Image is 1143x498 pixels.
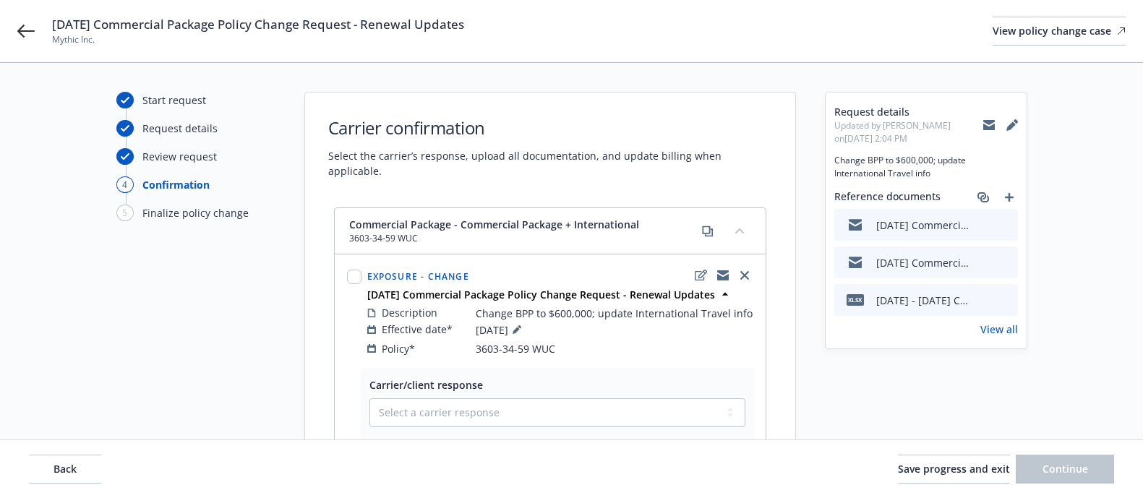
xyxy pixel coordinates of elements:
span: Save progress and exit [898,462,1010,476]
div: Start request [142,93,206,108]
span: [DATE] [476,321,526,338]
span: Mythic Inc. [52,33,464,46]
span: Updated by [PERSON_NAME] on [DATE] 2:04 PM [834,119,983,145]
a: copy [699,223,716,240]
span: Reference documents [834,189,941,206]
h1: Carrier confirmation [328,116,772,139]
a: View policy change case [993,17,1126,46]
a: close [736,267,753,284]
span: 3603-34-59 WUC [476,341,555,356]
span: Effective date* [382,322,453,337]
span: Exposure - Change [367,270,469,283]
span: Change BPP to $600,000; update International Travel info [476,306,753,321]
div: Commercial Package - Commercial Package + International3603-34-59 WUCcopycollapse content [335,208,766,254]
button: preview file [999,255,1012,270]
div: 4 [116,176,134,193]
button: Continue [1016,455,1114,484]
div: [DATE] Commercial Package Policy Change Request - Renewal Updates - confirmation of receipt from ... [876,218,970,233]
span: Change BPP to $600,000; update International Travel info [834,154,1018,180]
div: 5 [116,205,134,221]
div: Review request [142,149,217,164]
span: 3603-34-59 WUC [349,232,639,245]
a: add [1001,189,1018,206]
button: preview file [999,293,1012,308]
div: Finalize policy change [142,205,249,220]
span: Carrier/client response [369,378,483,392]
div: [DATE] - [DATE] Completed Exposure Workbook.xlsx [876,293,970,308]
a: copyLogging [714,267,732,284]
span: Policy* [382,341,415,356]
a: associate [975,189,992,206]
span: Description [382,305,437,320]
a: edit [693,267,710,284]
a: View all [980,322,1018,337]
button: download file [976,293,988,308]
button: collapse content [728,219,751,242]
button: preview file [999,218,1012,233]
span: Continue [1043,462,1088,476]
div: Confirmation [142,177,210,192]
span: [DATE] Commercial Package Policy Change Request - Renewal Updates [52,16,464,33]
strong: [DATE] Commercial Package Policy Change Request - Renewal Updates [367,288,715,301]
button: Save progress and exit [898,455,1010,484]
span: Commercial Package - Commercial Package + International [349,217,639,232]
span: xlsx [847,294,864,305]
span: Select the carrier’s response, upload all documentation, and update billing when applicable. [328,148,772,179]
div: Request details [142,121,218,136]
div: [DATE] Commercial Package Policy Change Request - Renewal Updates - to Chubb UW.msg [876,255,970,270]
button: Back [29,455,101,484]
span: Back [53,462,77,476]
button: download file [976,255,988,270]
span: Request details [834,104,983,119]
button: download file [976,218,988,233]
div: View policy change case [993,17,1126,45]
